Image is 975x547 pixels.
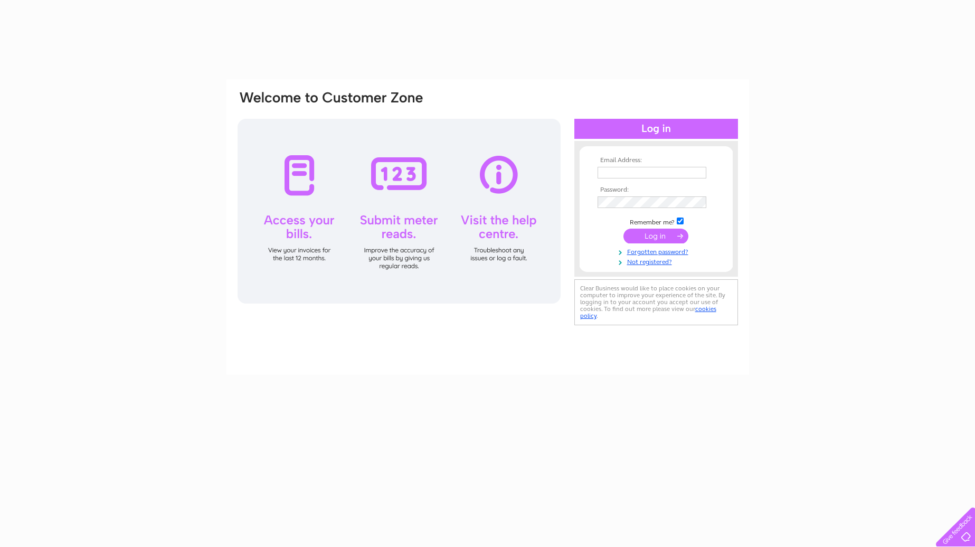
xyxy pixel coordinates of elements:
th: Password: [595,186,717,194]
a: cookies policy [580,305,716,319]
input: Submit [623,229,688,243]
th: Email Address: [595,157,717,164]
div: Clear Business would like to place cookies on your computer to improve your experience of the sit... [574,279,738,325]
a: Not registered? [598,256,717,266]
td: Remember me? [595,216,717,227]
a: Forgotten password? [598,246,717,256]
